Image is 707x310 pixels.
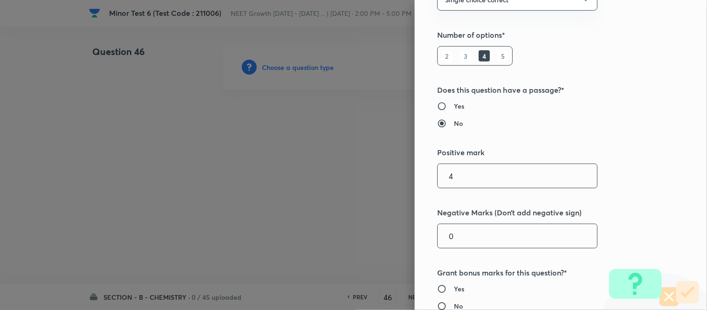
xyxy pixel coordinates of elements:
h5: Grant bonus marks for this question?* [437,267,653,278]
h6: 4 [479,50,490,62]
h6: 3 [460,50,471,62]
input: Negative marks [438,224,597,248]
h6: Yes [454,101,464,111]
h5: Does this question have a passage?* [437,84,653,96]
h6: No [454,118,463,128]
h6: Yes [454,284,464,294]
h6: 5 [497,50,508,62]
h6: 2 [441,50,453,62]
h5: Positive mark [437,147,653,158]
input: Positive marks [438,164,597,188]
h5: Number of options* [437,29,653,41]
h5: Negative Marks (Don’t add negative sign) [437,207,653,218]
